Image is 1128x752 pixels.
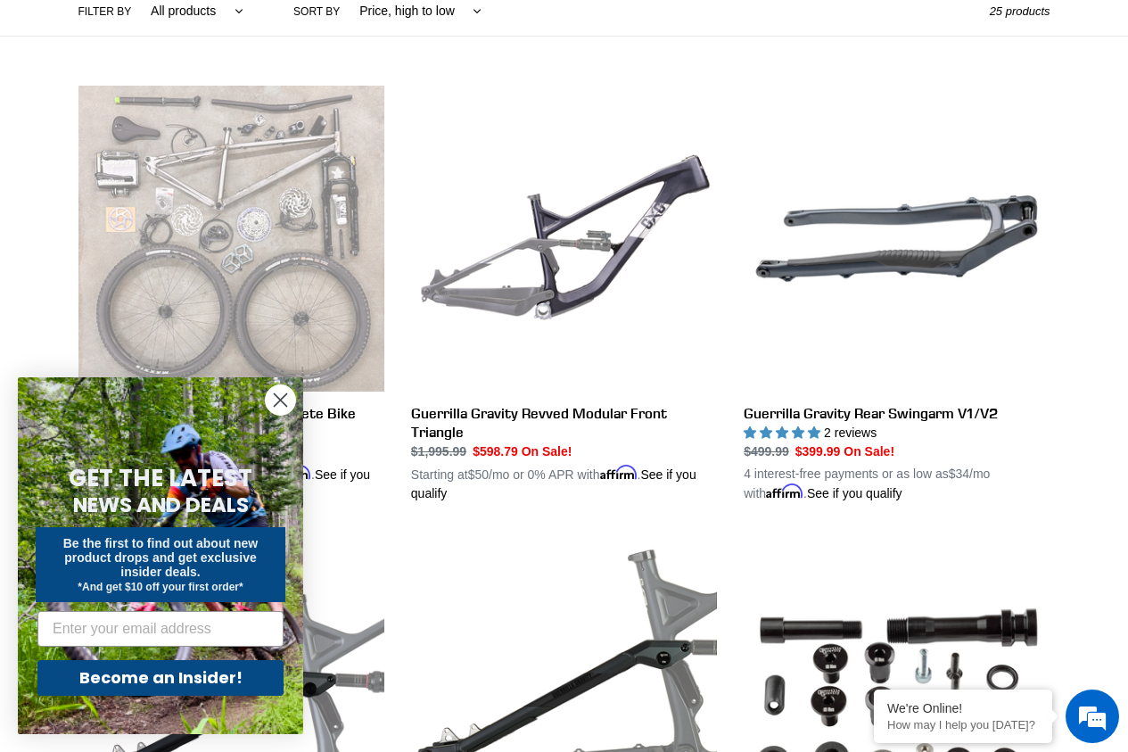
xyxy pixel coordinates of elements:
label: Sort by [293,4,340,20]
span: 25 products [990,4,1050,18]
input: Enter your email address [37,611,284,647]
p: How may I help you today? [887,718,1039,731]
span: NEWS AND DEALS [73,491,249,519]
button: Close dialog [265,384,296,416]
button: Become an Insider! [37,660,284,696]
span: Be the first to find out about new product drops and get exclusive insider deals. [63,536,259,579]
label: Filter by [78,4,132,20]
span: GET THE LATEST [69,462,252,494]
span: *And get $10 off your first order* [78,581,243,593]
div: We're Online! [887,701,1039,715]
